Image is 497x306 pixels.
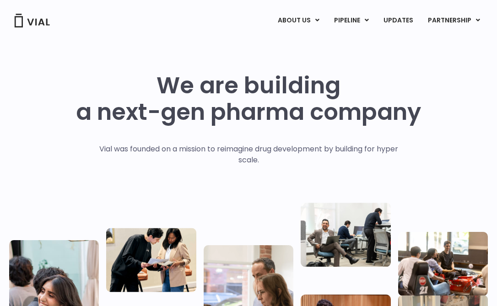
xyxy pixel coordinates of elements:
a: UPDATES [376,13,420,28]
img: Vial Logo [14,14,50,27]
h1: We are building a next-gen pharma company [76,72,421,125]
img: Group of people playing whirlyball [398,232,488,296]
a: PIPELINEMenu Toggle [327,13,376,28]
img: Three people working in an office [301,203,390,267]
img: Two people looking at a paper talking. [106,228,196,292]
p: Vial was founded on a mission to reimagine drug development by building for hyper scale. [90,144,408,166]
a: PARTNERSHIPMenu Toggle [421,13,487,28]
a: ABOUT USMenu Toggle [270,13,326,28]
